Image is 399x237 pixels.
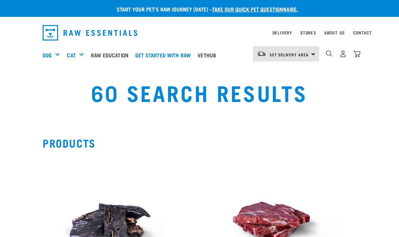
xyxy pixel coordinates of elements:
[257,51,266,57] img: van-moving.png
[67,51,75,59] a: Cat
[269,53,309,56] span: Set Delivery Area
[37,22,362,43] nav: dropdown navigation
[79,80,321,104] h1: 60 Search Results
[212,7,298,10] a: take our quick pet questionnaire.
[339,50,347,57] img: user.png
[196,42,221,69] a: Vethub
[300,31,316,34] a: Stores
[134,42,196,69] a: Get started with Raw
[353,50,360,57] img: home-icon@2x.png
[43,51,52,59] a: Dog
[324,31,345,34] a: About Us
[353,31,372,34] a: Contact
[43,137,356,149] h2: Products
[273,31,292,34] a: Delivery
[326,50,332,57] img: home-icon-1@2x.png
[43,25,137,41] img: Raw Essentials Logo
[89,42,134,69] a: Raw Education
